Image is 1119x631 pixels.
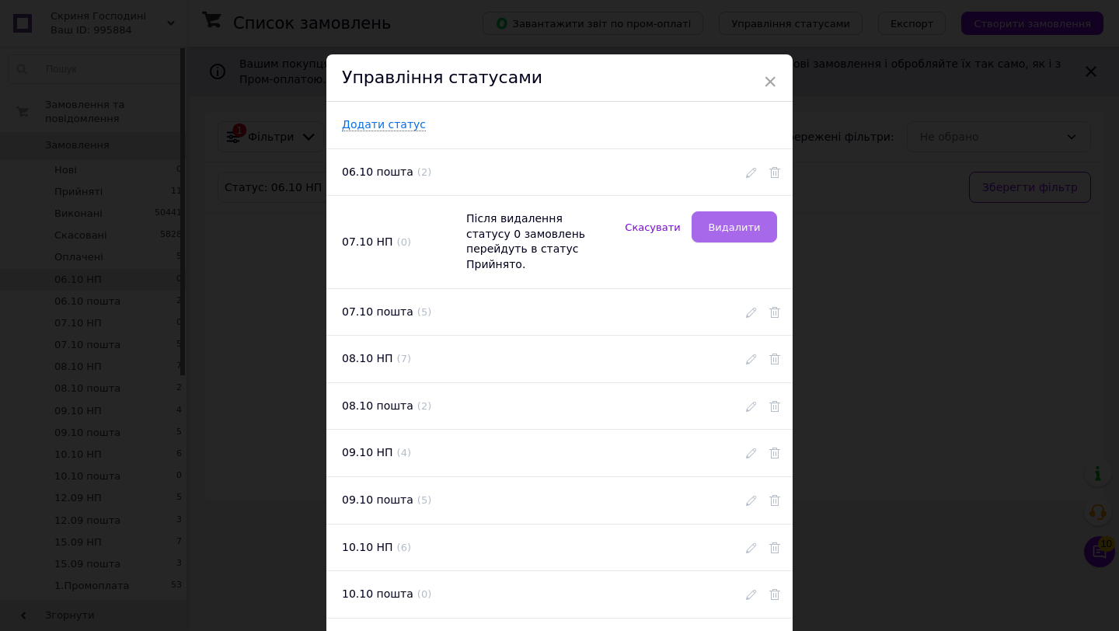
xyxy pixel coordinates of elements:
[397,542,411,553] span: ( 6 )
[458,196,614,288] div: Після видалення статусу 0 замовлень перейдуть в статус Прийнято.
[417,588,431,600] span: ( 0 )
[763,68,777,95] span: ×
[692,211,777,242] button: Видалити
[397,353,411,364] span: ( 7 )
[417,166,431,178] span: ( 2 )
[326,571,730,619] div: 10.10 пошта
[397,447,411,458] span: ( 4 )
[625,221,680,233] span: Скасувати
[614,211,692,242] button: Скасувати
[326,383,730,431] div: 08.10 пошта
[708,221,760,233] span: Видалити
[417,400,431,412] span: ( 2 )
[326,289,730,336] div: 07.10 пошта
[326,336,730,383] div: 08.10 НП
[326,196,458,288] div: 07.10 НП
[417,306,431,318] span: ( 5 )
[326,430,730,477] div: 09.10 НП
[326,477,730,525] div: 09.10 пошта
[342,118,426,131] span: Додати статус
[326,149,730,197] div: 06.10 пошта
[326,525,730,572] div: 10.10 НП
[417,494,431,506] span: ( 5 )
[326,54,793,102] div: Управління статусами
[397,236,411,248] span: ( 0 )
